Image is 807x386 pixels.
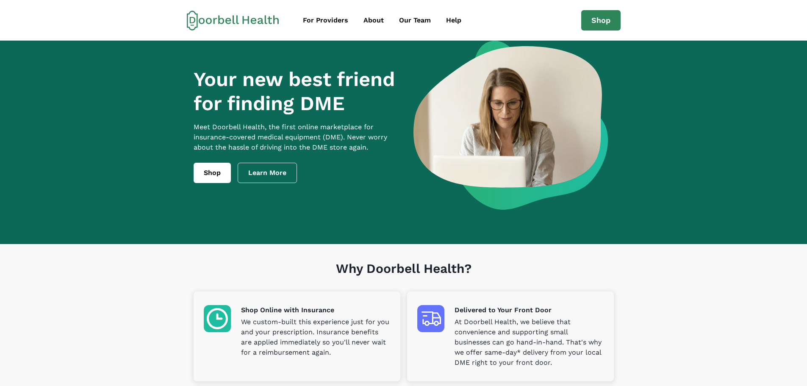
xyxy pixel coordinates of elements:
[392,12,438,29] a: Our Team
[413,41,608,210] img: a woman looking at a computer
[194,163,231,183] a: Shop
[455,317,604,368] p: At Doorbell Health, we believe that convenience and supporting small businesses can go hand-in-ha...
[363,15,384,25] div: About
[446,15,461,25] div: Help
[417,305,444,332] img: Delivered to Your Front Door icon
[399,15,431,25] div: Our Team
[194,261,614,292] h1: Why Doorbell Health?
[241,305,390,315] p: Shop Online with Insurance
[238,163,297,183] a: Learn More
[241,317,390,358] p: We custom-built this experience just for you and your prescription. Insurance benefits are applie...
[296,12,355,29] a: For Providers
[357,12,391,29] a: About
[194,122,399,153] p: Meet Doorbell Health, the first online marketplace for insurance-covered medical equipment (DME)....
[455,305,604,315] p: Delivered to Your Front Door
[204,305,231,332] img: Shop Online with Insurance icon
[194,67,399,115] h1: Your new best friend for finding DME
[303,15,348,25] div: For Providers
[439,12,468,29] a: Help
[581,10,621,31] a: Shop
